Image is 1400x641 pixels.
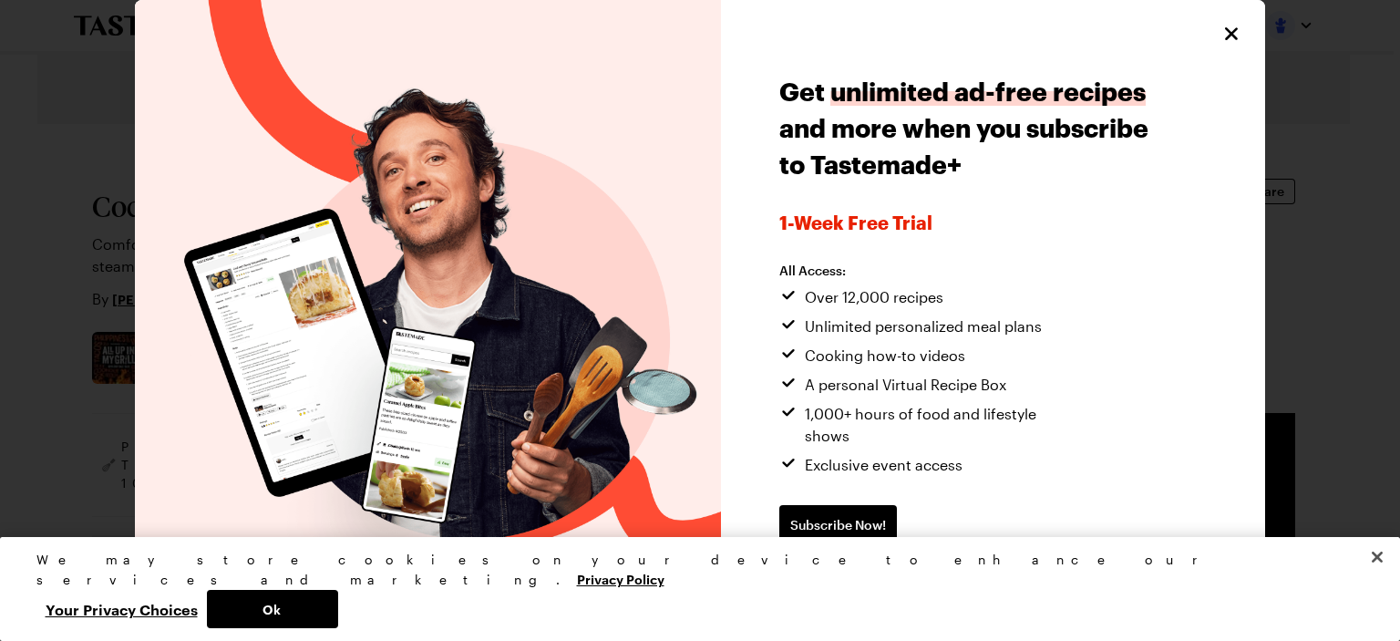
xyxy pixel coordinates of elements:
[830,77,1146,106] span: unlimited ad-free recipes
[577,570,664,587] a: More information about your privacy, opens in a new tab
[779,263,1080,279] h2: All Access:
[36,550,1349,628] div: Privacy
[36,590,207,628] button: Your Privacy Choices
[805,454,962,476] span: Exclusive event access
[805,286,943,308] span: Over 12,000 recipes
[779,505,897,545] a: Subscribe Now!
[790,516,886,534] span: Subscribe Now!
[207,590,338,628] button: Ok
[805,315,1042,337] span: Unlimited personalized meal plans
[1220,22,1243,46] button: Close
[805,374,1006,396] span: A personal Virtual Recipe Box
[1357,537,1397,577] button: Close
[36,550,1349,590] div: We may store cookies on your device to enhance our services and marketing.
[805,403,1080,447] span: 1,000+ hours of food and lifestyle shows
[805,345,965,367] span: Cooking how-to videos
[779,73,1154,182] h1: Get and more when you subscribe to Tastemade+
[779,212,1154,233] span: 1-week Free Trial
